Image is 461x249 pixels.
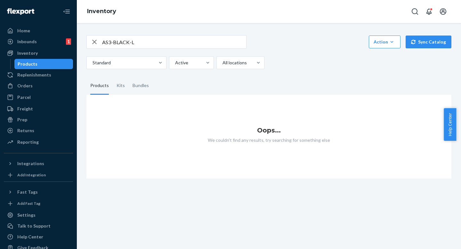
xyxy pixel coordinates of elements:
[4,36,73,47] a: Inbounds1
[17,50,38,56] div: Inventory
[60,5,73,18] button: Close Navigation
[444,108,456,141] button: Help Center
[87,8,116,15] a: Inventory
[66,38,71,45] div: 1
[14,59,73,69] a: Products
[17,139,39,145] div: Reporting
[17,223,51,229] div: Talk to Support
[90,77,109,95] div: Products
[17,116,27,123] div: Prep
[4,221,73,231] button: Talk to Support
[86,127,451,134] h1: Oops...
[4,104,73,114] a: Freight
[4,171,73,179] a: Add Integration
[82,2,121,21] ol: breadcrumbs
[4,210,73,220] a: Settings
[86,137,451,143] p: We couldn't find any results, try searching for something else
[369,36,400,48] button: Action
[4,48,73,58] a: Inventory
[4,158,73,169] button: Integrations
[423,5,435,18] button: Open notifications
[406,36,451,48] button: Sync Catalog
[4,26,73,36] a: Home
[17,189,38,195] div: Fast Tags
[7,8,34,15] img: Flexport logo
[4,81,73,91] a: Orders
[17,72,51,78] div: Replenishments
[4,125,73,136] a: Returns
[133,77,149,95] div: Bundles
[4,115,73,125] a: Prep
[437,5,449,18] button: Open account menu
[4,137,73,147] a: Reporting
[4,187,73,197] button: Fast Tags
[13,4,36,10] span: Support
[408,5,421,18] button: Open Search Box
[17,28,30,34] div: Home
[18,61,37,67] div: Products
[117,77,125,95] div: Kits
[17,127,34,134] div: Returns
[17,234,43,240] div: Help Center
[174,60,175,66] input: Active
[102,36,246,48] input: Search inventory by name or sku
[17,38,37,45] div: Inbounds
[17,83,33,89] div: Orders
[17,94,31,100] div: Parcel
[4,70,73,80] a: Replenishments
[17,212,36,218] div: Settings
[4,232,73,242] a: Help Center
[4,200,73,207] a: Add Fast Tag
[17,172,46,178] div: Add Integration
[17,201,40,206] div: Add Fast Tag
[17,160,44,167] div: Integrations
[17,106,33,112] div: Freight
[4,92,73,102] a: Parcel
[374,39,396,45] div: Action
